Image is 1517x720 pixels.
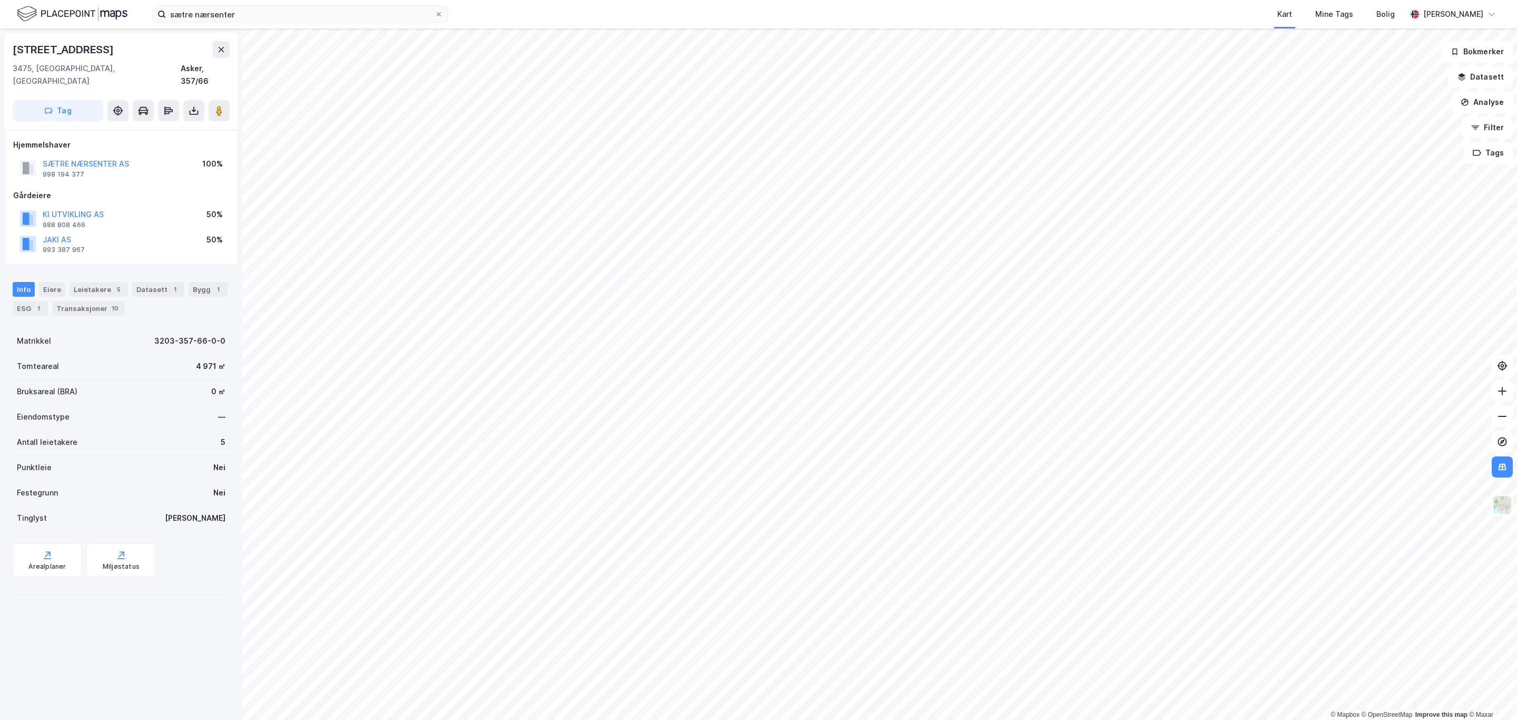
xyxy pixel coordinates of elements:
[39,282,65,297] div: Eiere
[17,512,47,524] div: Tinglyst
[1492,495,1512,515] img: Z
[218,411,225,423] div: —
[33,303,44,314] div: 1
[211,385,225,398] div: 0 ㎡
[1376,8,1395,21] div: Bolig
[13,139,229,151] div: Hjemmelshaver
[1442,41,1513,62] button: Bokmerker
[43,221,85,229] div: 988 808 466
[17,436,77,449] div: Antall leietakere
[154,335,225,347] div: 3203-357-66-0-0
[13,41,116,58] div: [STREET_ADDRESS]
[113,284,124,295] div: 5
[181,62,230,87] div: Asker, 357/66
[43,246,85,254] div: 993 387 967
[43,170,84,179] div: 998 194 377
[13,100,103,121] button: Tag
[1362,711,1413,718] a: OpenStreetMap
[189,282,228,297] div: Bygg
[213,487,225,499] div: Nei
[70,282,128,297] div: Leietakere
[166,6,435,22] input: Søk på adresse, matrikkel, gårdeiere, leietakere eller personer
[213,461,225,474] div: Nei
[213,284,223,295] div: 1
[110,303,121,314] div: 10
[1423,8,1483,21] div: [PERSON_NAME]
[1331,711,1360,718] a: Mapbox
[13,189,229,202] div: Gårdeiere
[13,301,48,316] div: ESG
[202,158,223,170] div: 100%
[1415,711,1467,718] a: Improve this map
[17,5,127,23] img: logo.f888ab2527a4732fd821a326f86c7f29.svg
[221,436,225,449] div: 5
[1462,117,1513,138] button: Filter
[1464,142,1513,163] button: Tags
[17,360,59,373] div: Tomteareal
[165,512,225,524] div: [PERSON_NAME]
[206,233,223,246] div: 50%
[1315,8,1353,21] div: Mine Tags
[206,208,223,221] div: 50%
[196,360,225,373] div: 4 971 ㎡
[28,562,66,571] div: Arealplaner
[132,282,184,297] div: Datasett
[17,385,77,398] div: Bruksareal (BRA)
[103,562,140,571] div: Miljøstatus
[13,62,181,87] div: 3475, [GEOGRAPHIC_DATA], [GEOGRAPHIC_DATA]
[17,461,52,474] div: Punktleie
[1452,92,1513,113] button: Analyse
[1277,8,1292,21] div: Kart
[17,487,58,499] div: Festegrunn
[17,411,70,423] div: Eiendomstype
[170,284,180,295] div: 1
[17,335,51,347] div: Matrikkel
[1449,66,1513,87] button: Datasett
[1464,669,1517,720] iframe: Chat Widget
[13,282,35,297] div: Info
[52,301,125,316] div: Transaksjoner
